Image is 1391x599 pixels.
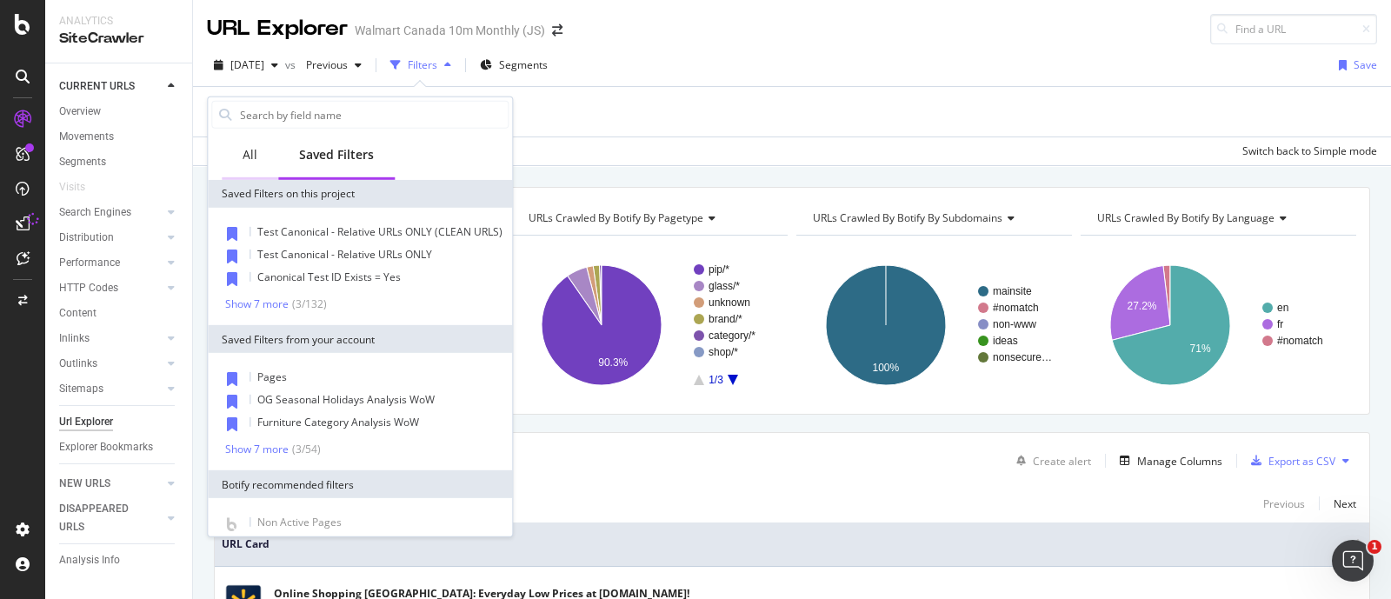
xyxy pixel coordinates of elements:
[709,280,740,292] text: glass/*
[59,203,131,222] div: Search Engines
[59,355,163,373] a: Outlinks
[1137,454,1222,469] div: Manage Columns
[257,392,435,407] span: OG Seasonal Holidays Analysis WoW
[1127,300,1156,312] text: 27.2%
[59,128,114,146] div: Movements
[285,57,299,72] span: vs
[289,442,321,456] div: ( 3 / 54 )
[525,204,772,232] h4: URLs Crawled By Botify By pagetype
[1033,454,1091,469] div: Create alert
[796,250,1068,401] svg: A chart.
[499,57,548,72] span: Segments
[993,285,1032,297] text: mainsite
[207,51,285,79] button: [DATE]
[59,254,120,272] div: Performance
[873,362,900,374] text: 100%
[238,102,508,128] input: Search by field name
[222,536,1349,552] span: URL Card
[355,22,545,39] div: Walmart Canada 10m Monthly (JS)
[1277,318,1283,330] text: fr
[1334,496,1356,511] div: Next
[59,329,90,348] div: Inlinks
[709,329,755,342] text: category/*
[993,351,1052,363] text: nonsecure…
[1263,496,1305,511] div: Previous
[1354,57,1377,72] div: Save
[208,325,512,353] div: Saved Filters from your account
[993,335,1018,347] text: ideas
[1332,51,1377,79] button: Save
[59,475,110,493] div: NEW URLS
[59,153,106,171] div: Segments
[59,178,103,196] a: Visits
[257,224,502,239] span: Test Canonical - Relative URLs ONLY (CLEAN URLS)
[59,551,120,569] div: Analysis Info
[59,500,163,536] a: DISAPPEARED URLS
[59,475,163,493] a: NEW URLS
[289,296,327,311] div: ( 3 / 132 )
[1332,540,1374,582] iframe: Intercom live chat
[1094,204,1341,232] h4: URLs Crawled By Botify By language
[1244,447,1335,475] button: Export as CSV
[59,229,163,247] a: Distribution
[208,470,512,498] div: Botify recommended filters
[1277,335,1323,347] text: #nomatch
[1268,454,1335,469] div: Export as CSV
[257,515,342,529] span: Non Active Pages
[1368,540,1381,554] span: 1
[59,279,163,297] a: HTTP Codes
[1113,450,1222,471] button: Manage Columns
[709,313,742,325] text: brand/*
[59,103,101,121] div: Overview
[813,210,1002,225] span: URLs Crawled By Botify By subdomains
[257,369,287,384] span: Pages
[993,302,1039,314] text: #nomatch
[59,438,153,456] div: Explorer Bookmarks
[230,57,264,72] span: 2025 Aug. 1st
[59,14,178,29] div: Analytics
[709,263,729,276] text: pip/*
[598,356,628,369] text: 90.3%
[1277,302,1288,314] text: en
[299,57,348,72] span: Previous
[59,29,178,49] div: SiteCrawler
[59,304,97,323] div: Content
[709,374,723,386] text: 1/3
[257,270,401,284] span: Canonical Test ID Exists = Yes
[59,304,180,323] a: Content
[809,204,1056,232] h4: URLs Crawled By Botify By subdomains
[709,296,750,309] text: unknown
[1081,250,1352,401] svg: A chart.
[59,178,85,196] div: Visits
[207,14,348,43] div: URL Explorer
[1097,210,1275,225] span: URLs Crawled By Botify By language
[257,247,432,262] span: Test Canonical - Relative URLs ONLY
[299,51,369,79] button: Previous
[243,146,257,163] div: All
[59,203,163,222] a: Search Engines
[1242,143,1377,158] div: Switch back to Simple mode
[59,128,180,146] a: Movements
[59,77,135,96] div: CURRENT URLS
[529,210,703,225] span: URLs Crawled By Botify By pagetype
[552,24,562,37] div: arrow-right-arrow-left
[59,500,147,536] div: DISAPPEARED URLS
[993,318,1036,330] text: non-www
[709,346,738,358] text: shop/*
[225,443,289,456] div: Show 7 more
[1190,343,1211,355] text: 71%
[59,329,163,348] a: Inlinks
[1235,137,1377,165] button: Switch back to Simple mode
[59,355,97,373] div: Outlinks
[59,279,118,297] div: HTTP Codes
[1334,493,1356,514] button: Next
[512,250,783,401] svg: A chart.
[59,229,114,247] div: Distribution
[408,57,437,72] div: Filters
[59,380,103,398] div: Sitemaps
[59,413,113,431] div: Url Explorer
[59,153,180,171] a: Segments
